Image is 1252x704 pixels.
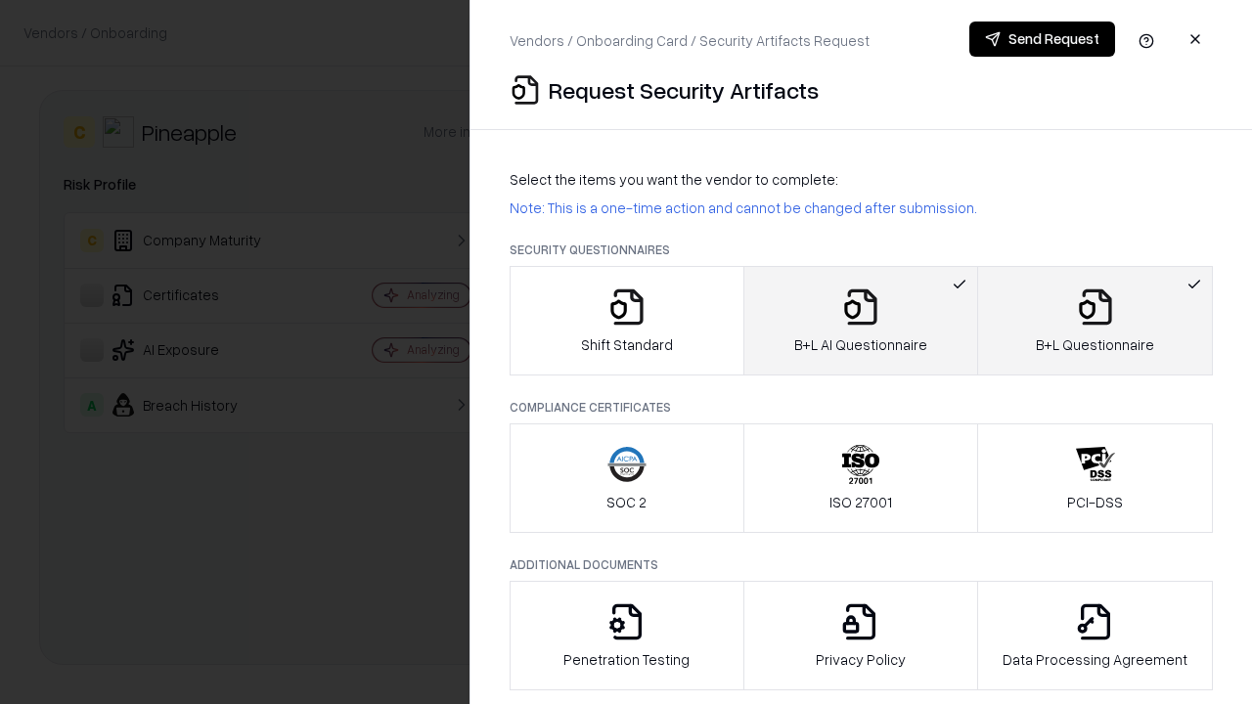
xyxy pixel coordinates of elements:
p: Penetration Testing [563,649,690,670]
p: Note: This is a one-time action and cannot be changed after submission. [510,198,1213,218]
p: Request Security Artifacts [549,74,819,106]
button: PCI-DSS [977,423,1213,533]
p: B+L Questionnaire [1036,334,1154,355]
button: Shift Standard [510,266,744,375]
p: SOC 2 [606,492,647,512]
button: Data Processing Agreement [977,581,1213,690]
button: ISO 27001 [743,423,979,533]
p: Security Questionnaires [510,242,1213,258]
p: Compliance Certificates [510,399,1213,416]
button: Privacy Policy [743,581,979,690]
p: PCI-DSS [1067,492,1123,512]
button: Penetration Testing [510,581,744,690]
button: Send Request [969,22,1115,57]
button: SOC 2 [510,423,744,533]
p: Shift Standard [581,334,673,355]
p: Privacy Policy [816,649,906,670]
p: Select the items you want the vendor to complete: [510,169,1213,190]
p: Additional Documents [510,556,1213,573]
p: Vendors / Onboarding Card / Security Artifacts Request [510,30,870,51]
button: B+L Questionnaire [977,266,1213,375]
p: Data Processing Agreement [1003,649,1187,670]
p: ISO 27001 [829,492,892,512]
p: B+L AI Questionnaire [794,334,927,355]
button: B+L AI Questionnaire [743,266,979,375]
